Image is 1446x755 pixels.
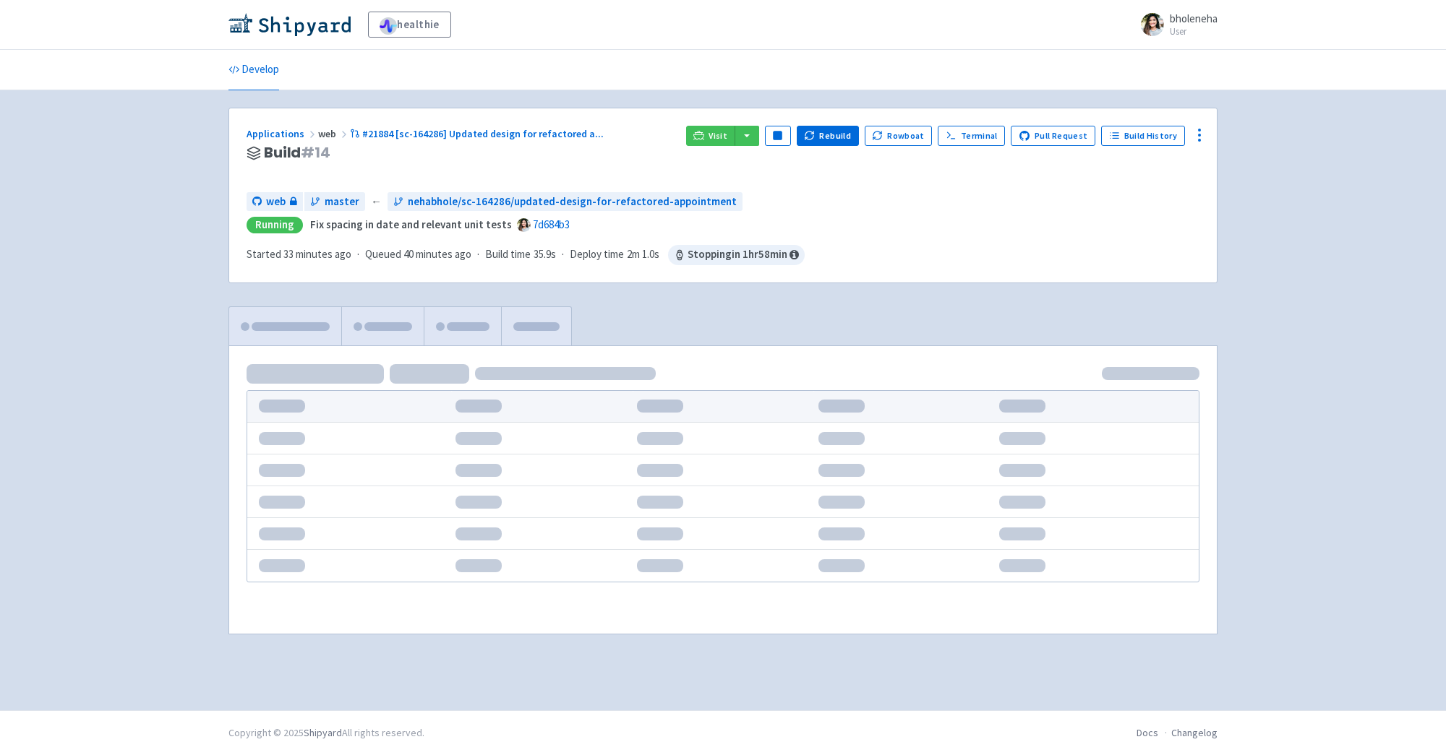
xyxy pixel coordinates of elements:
[408,194,737,210] span: nehabhole/sc-164286/updated-design-for-refactored-appointment
[1011,126,1095,146] a: Pull Request
[938,126,1005,146] a: Terminal
[310,217,512,231] strong: Fix spacing in date and relevant unit tests
[247,192,303,212] a: web
[228,725,424,741] div: Copyright © 2025 All rights reserved.
[765,126,791,146] button: Pause
[304,192,365,212] a: master
[228,13,351,36] img: Shipyard logo
[362,127,604,140] span: #21884 [sc-164286] Updated design for refactored a ...
[325,194,359,210] span: master
[627,246,659,263] span: 2m 1.0s
[1170,12,1218,25] span: bholeneha
[350,127,606,140] a: #21884 [sc-164286] Updated design for refactored a...
[865,126,933,146] button: Rowboat
[304,726,342,739] a: Shipyard
[368,12,451,38] a: healthie
[365,247,471,261] span: Queued
[301,142,330,163] span: # 14
[534,246,556,263] span: 35.9s
[1137,726,1158,739] a: Docs
[1101,126,1185,146] a: Build History
[533,217,570,231] a: 7d684b3
[371,194,382,210] span: ←
[1170,27,1218,36] small: User
[247,247,351,261] span: Started
[247,245,805,265] div: · · ·
[570,246,624,263] span: Deploy time
[264,144,330,161] span: Build
[1132,13,1218,36] a: bholeneha User
[709,130,727,142] span: Visit
[318,127,350,140] span: web
[283,247,351,261] time: 33 minutes ago
[797,126,859,146] button: Rebuild
[247,127,318,140] a: Applications
[403,247,471,261] time: 40 minutes ago
[668,245,805,265] span: Stopping in 1 hr 58 min
[485,246,531,263] span: Build time
[266,194,286,210] span: web
[1171,726,1218,739] a: Changelog
[388,192,743,212] a: nehabhole/sc-164286/updated-design-for-refactored-appointment
[247,217,303,233] div: Running
[686,126,735,146] a: Visit
[228,50,279,90] a: Develop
